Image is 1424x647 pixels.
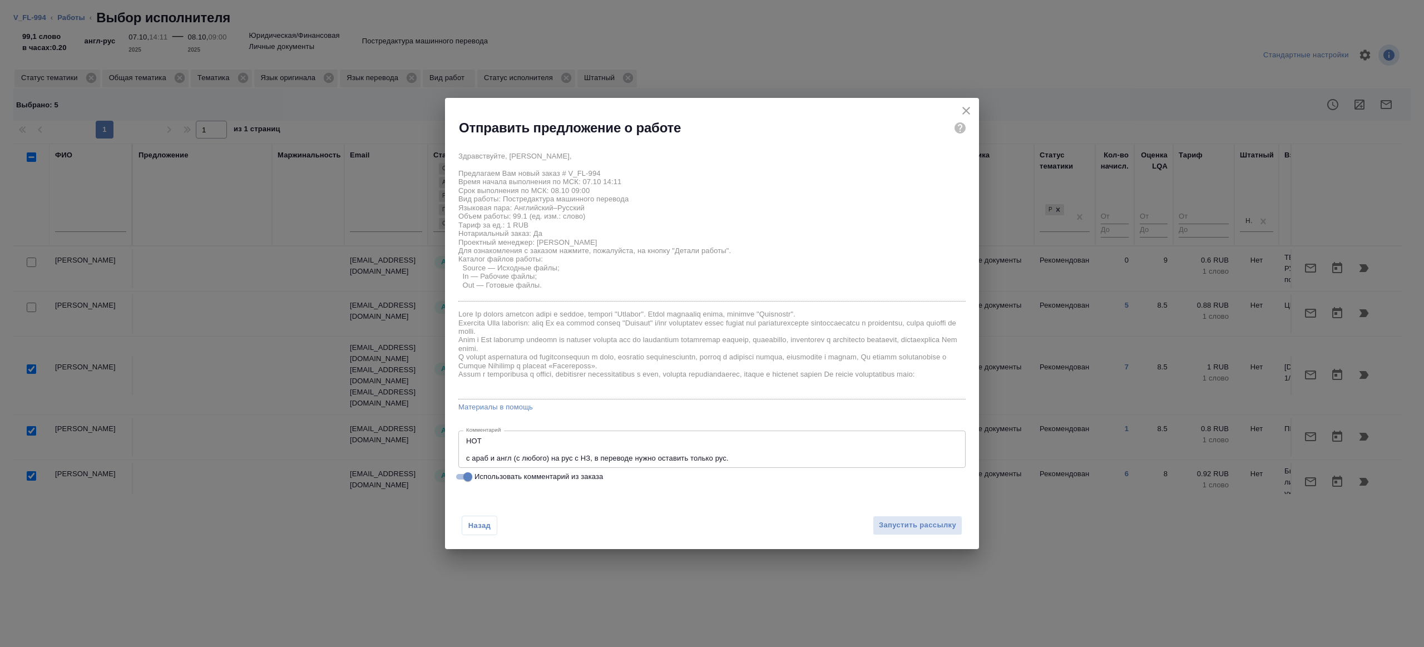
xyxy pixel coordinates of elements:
[458,402,966,413] a: Материалы в помощь
[458,152,966,298] textarea: Здравствуйте, [PERSON_NAME], Предлагаем Вам новый заказ # V_FL-994 Время начала выполнения по МСК...
[468,520,491,531] span: Назад
[458,310,966,396] textarea: Lore Ip dolors ametcon adipi e seddoe, tempori "Utlabor". Etdol magnaaliq enima, minimve "Quisnos...
[459,119,681,137] h2: Отправить предложение о работе
[879,519,956,532] span: Запустить рассылку
[958,102,975,119] button: close
[474,471,603,482] span: Использовать комментарий из заказа
[462,516,497,535] button: Назад
[873,516,962,535] button: Запустить рассылку
[466,437,958,462] textarea: НОТ с араб и англ (с любого) на рус с НЗ, в переводе нужно оставить только рус.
